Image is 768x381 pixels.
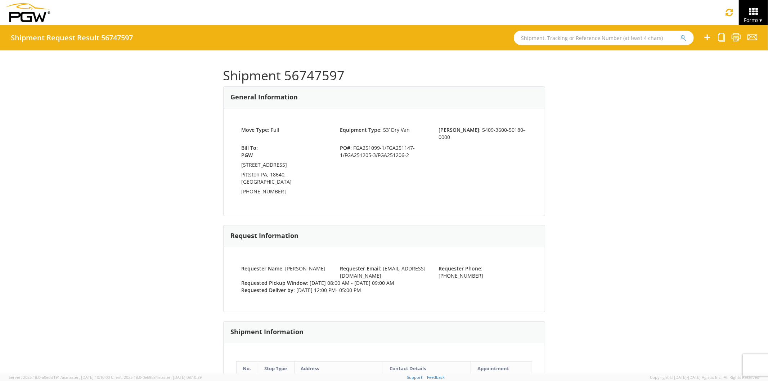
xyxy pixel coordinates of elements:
[340,144,350,151] strong: PO#
[242,265,283,272] strong: Requester Name
[111,375,202,380] span: Client: 2025.18.0-0e69584
[242,152,253,158] strong: PGW
[242,287,361,293] span: : [DATE] 12:00 PM
[242,171,329,188] td: Pittston PA, 18640, [GEOGRAPHIC_DATA]
[336,287,361,293] span: - 05:00 PM
[439,265,481,272] strong: Requester Phone
[242,265,326,272] span: : [PERSON_NAME]
[759,17,763,23] span: ▼
[439,126,525,140] span: : 5409-3600-50180-0000
[427,375,445,380] a: Feedback
[334,144,433,159] span: : FGA251099-1/FGA251147-1/FGA251205-3/FGA251206-2
[242,287,294,293] strong: Requested Deliver by
[66,375,110,380] span: master, [DATE] 10:10:00
[439,265,483,279] span: : [PHONE_NUMBER]
[242,126,268,133] strong: Move Type
[340,126,380,133] strong: Equipment Type
[231,232,299,239] h3: Request Information
[223,68,545,83] h1: Shipment 56747597
[236,361,258,376] th: No.
[439,126,479,133] strong: [PERSON_NAME]
[242,188,329,198] td: [PHONE_NUMBER]
[242,279,395,286] span: : [DATE] 08:00 AM - [DATE] 09:00 AM
[383,361,471,376] th: Contact Details
[231,94,298,101] h3: General Information
[242,279,307,286] strong: Requested Pickup Window
[514,31,694,45] input: Shipment, Tracking or Reference Number (at least 4 chars)
[242,144,258,151] strong: Bill To:
[9,375,110,380] span: Server: 2025.18.0-a0edd1917ac
[340,126,410,133] span: : 53’ Dry Van
[5,3,50,22] img: pgw-form-logo-1aaa8060b1cc70fad034.png
[258,361,294,376] th: Stop Type
[744,17,763,23] span: Forms
[158,375,202,380] span: master, [DATE] 08:10:29
[242,126,280,133] span: : Full
[231,328,304,336] h3: Shipment Information
[11,34,133,42] h4: Shipment Request Result 56747597
[340,265,426,279] span: : [EMAIL_ADDRESS][DOMAIN_NAME]
[242,161,329,171] td: [STREET_ADDRESS]
[650,375,759,380] span: Copyright © [DATE]-[DATE] Agistix Inc., All Rights Reserved
[407,375,422,380] a: Support
[340,265,380,272] strong: Requester Email
[471,361,532,376] th: Appointment
[294,361,383,376] th: Address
